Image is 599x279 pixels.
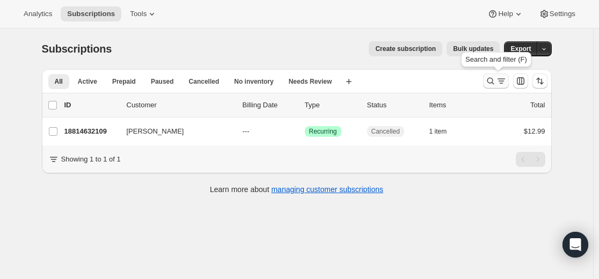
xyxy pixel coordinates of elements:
span: Recurring [309,127,337,136]
div: Type [305,100,359,111]
div: Items [429,100,483,111]
span: Prepaid [112,77,136,86]
span: Settings [550,10,575,18]
button: Sort the results [532,74,547,89]
span: Tools [130,10,147,18]
span: Active [78,77,97,86]
p: Learn more about [210,184,383,195]
span: No inventory [234,77,273,86]
span: Bulk updates [453,45,493,53]
button: Settings [532,6,582,21]
span: Create subscription [375,45,436,53]
span: Needs Review [289,77,332,86]
div: IDCustomerBilling DateTypeStatusItemsTotal [64,100,545,111]
button: Export [504,41,537,56]
div: Open Intercom Messenger [563,232,588,258]
p: Status [367,100,421,111]
button: Help [481,6,530,21]
nav: Pagination [516,152,545,167]
p: ID [64,100,118,111]
span: Analytics [24,10,52,18]
span: $12.99 [524,127,545,135]
span: [PERSON_NAME] [127,126,184,137]
p: Billing Date [243,100,296,111]
p: Total [530,100,545,111]
button: Create new view [340,74,357,89]
button: Subscriptions [61,6,121,21]
span: 1 item [429,127,447,136]
button: Bulk updates [447,41,500,56]
span: --- [243,127,250,135]
span: All [55,77,63,86]
button: Analytics [17,6,59,21]
p: 18814632109 [64,126,118,137]
button: Customize table column order and visibility [513,74,528,89]
p: Showing 1 to 1 of 1 [61,154,121,165]
span: Paused [151,77,174,86]
button: Create subscription [369,41,442,56]
span: Subscriptions [67,10,115,18]
button: Search and filter results [483,74,509,89]
button: Tools [123,6,164,21]
p: Customer [127,100,234,111]
span: Export [510,45,531,53]
span: Help [498,10,513,18]
span: Cancelled [371,127,400,136]
span: Subscriptions [42,43,112,55]
button: [PERSON_NAME] [120,123,228,140]
a: managing customer subscriptions [271,185,383,194]
span: Cancelled [189,77,220,86]
div: 18814632109[PERSON_NAME]---SuccessRecurringCancelled1 item$12.99 [64,124,545,139]
button: 1 item [429,124,459,139]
